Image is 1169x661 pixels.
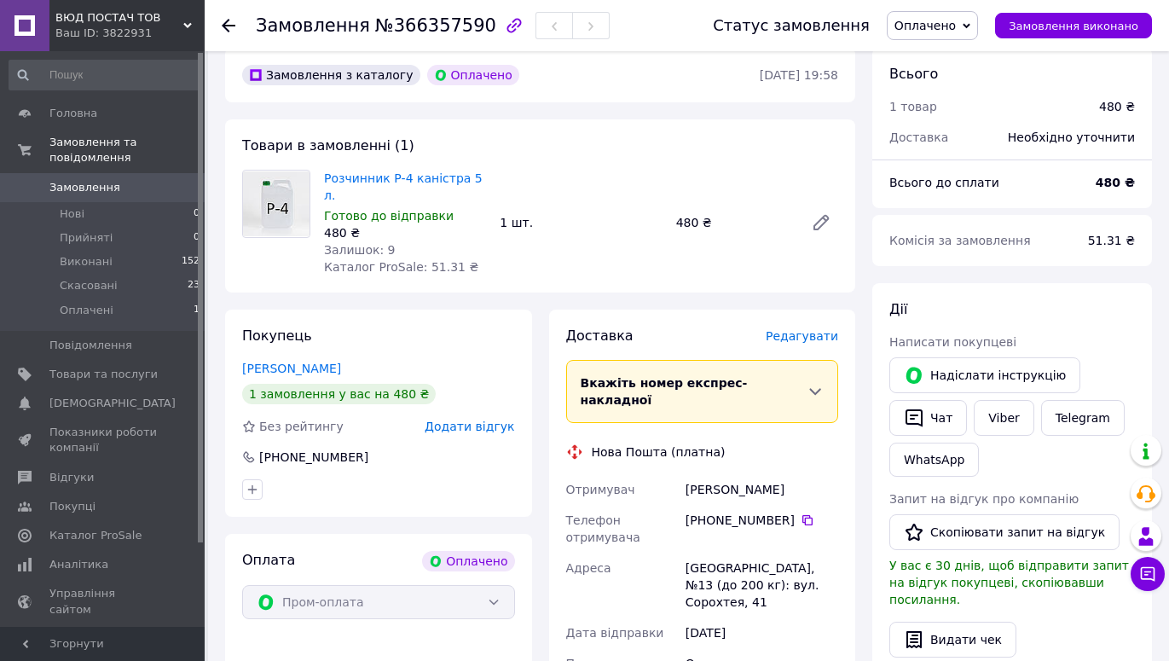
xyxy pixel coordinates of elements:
span: Редагувати [766,329,838,343]
a: Редагувати [804,206,838,240]
span: Вкажіть номер експрес-накладної [581,376,748,407]
span: Управління сайтом [49,586,158,617]
span: Комісія за замовлення [889,234,1031,247]
button: Чат [889,400,967,436]
div: [PHONE_NUMBER] [686,512,838,529]
span: Оплачено [894,19,956,32]
span: Покупець [242,328,312,344]
span: 152 [182,254,200,270]
span: Отримувач [566,483,635,496]
span: Відгуки [49,470,94,485]
span: Повідомлення [49,338,132,353]
span: Залишок: 9 [324,243,396,257]
div: Оплачено [422,551,514,571]
span: Товари та послуги [49,367,158,382]
div: [GEOGRAPHIC_DATA], №13 (до 200 кг): вул. Сорохтея, 41 [682,553,842,618]
span: Каталог ProSale: 51.31 ₴ [324,260,478,274]
span: Нові [60,206,84,222]
span: Дії [889,301,907,317]
span: 23 [188,278,200,293]
span: Адреса [566,561,611,575]
a: WhatsApp [889,443,979,477]
span: Додати відгук [425,420,514,433]
span: Всього [889,66,938,82]
div: Повернутися назад [222,17,235,34]
div: 1 шт. [493,211,668,235]
span: Замовлення [256,15,370,36]
div: Необхідно уточнити [998,119,1145,156]
span: [DEMOGRAPHIC_DATA] [49,396,176,411]
span: Покупці [49,499,95,514]
span: Замовлення [49,180,120,195]
div: Нова Пошта (платна) [587,444,730,461]
div: Ваш ID: 3822931 [55,26,205,41]
span: №366357590 [375,15,496,36]
span: 51.31 ₴ [1088,234,1135,247]
img: Розчинник Р-4 каністра 5 л. [243,171,310,236]
span: Прийняті [60,230,113,246]
span: Готово до відправки [324,209,454,223]
span: Без рейтингу [259,420,344,433]
span: Доставка [889,130,948,144]
a: Viber [974,400,1033,436]
span: Доставка [566,328,634,344]
div: Статус замовлення [713,17,870,34]
div: 1 замовлення у вас на 480 ₴ [242,384,436,404]
span: Аналітика [49,557,108,572]
span: Замовлення та повідомлення [49,135,205,165]
a: Telegram [1041,400,1125,436]
span: Товари в замовленні (1) [242,137,414,154]
button: Надіслати інструкцію [889,357,1080,393]
b: 480 ₴ [1096,176,1135,189]
span: Запит на відгук про компанію [889,492,1079,506]
span: Оплата [242,552,295,568]
span: Виконані [60,254,113,270]
div: Замовлення з каталогу [242,65,420,85]
button: Скопіювати запит на відгук [889,514,1120,550]
span: 1 товар [889,100,937,113]
button: Замовлення виконано [995,13,1152,38]
span: Дата відправки [566,626,664,640]
div: Оплачено [427,65,519,85]
span: 0 [194,230,200,246]
span: 0 [194,206,200,222]
span: Скасовані [60,278,118,293]
span: Головна [49,106,97,121]
span: Замовлення виконано [1009,20,1138,32]
button: Видати чек [889,622,1016,658]
span: ВЮД ПОСТАЧ ТОВ [55,10,183,26]
span: Показники роботи компанії [49,425,158,455]
time: [DATE] 19:58 [760,68,838,82]
div: 480 ₴ [1099,98,1135,115]
span: Телефон отримувача [566,513,640,544]
span: Оплачені [60,303,113,318]
div: [PHONE_NUMBER] [258,449,370,466]
div: [DATE] [682,618,842,648]
span: Всього до сплати [889,176,999,189]
div: 480 ₴ [669,211,797,235]
a: [PERSON_NAME] [242,362,341,375]
input: Пошук [9,60,201,90]
div: 480 ₴ [324,224,486,241]
span: У вас є 30 днів, щоб відправити запит на відгук покупцеві, скопіювавши посилання. [889,559,1129,606]
span: Написати покупцеві [889,335,1016,349]
button: Чат з покупцем [1131,557,1165,591]
span: 1 [194,303,200,318]
div: [PERSON_NAME] [682,474,842,505]
a: Розчинник Р-4 каністра 5 л. [324,171,483,202]
span: Каталог ProSale [49,528,142,543]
